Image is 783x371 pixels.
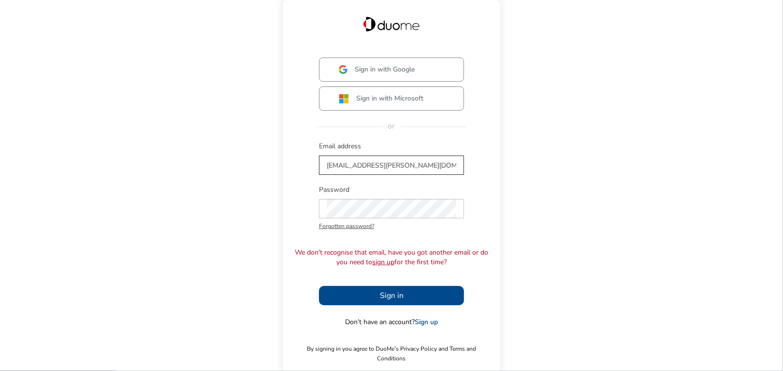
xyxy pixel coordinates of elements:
[319,57,464,82] button: Sign in with Google
[319,221,464,231] span: Forgotten password?
[319,142,464,151] span: Email address
[383,121,400,131] span: or
[319,185,464,195] span: Password
[345,317,438,327] span: Don’t have an account?
[356,94,423,103] span: Sign in with Microsoft
[339,65,348,74] img: google.svg
[319,86,464,111] button: Sign in with Microsoft
[292,248,491,267] p: We don't recognise that email, have you got another email or do you need to for the first time?
[363,17,420,31] img: Duome
[355,65,415,74] span: Sign in with Google
[319,286,464,305] button: Sign in
[380,290,404,301] span: Sign in
[292,344,491,363] span: By signing in you agree to DuoMe’s Privacy Policy and Terms and Conditions
[415,317,438,327] a: Sign up
[372,257,394,267] a: sign up
[339,94,349,104] img: ms.svg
